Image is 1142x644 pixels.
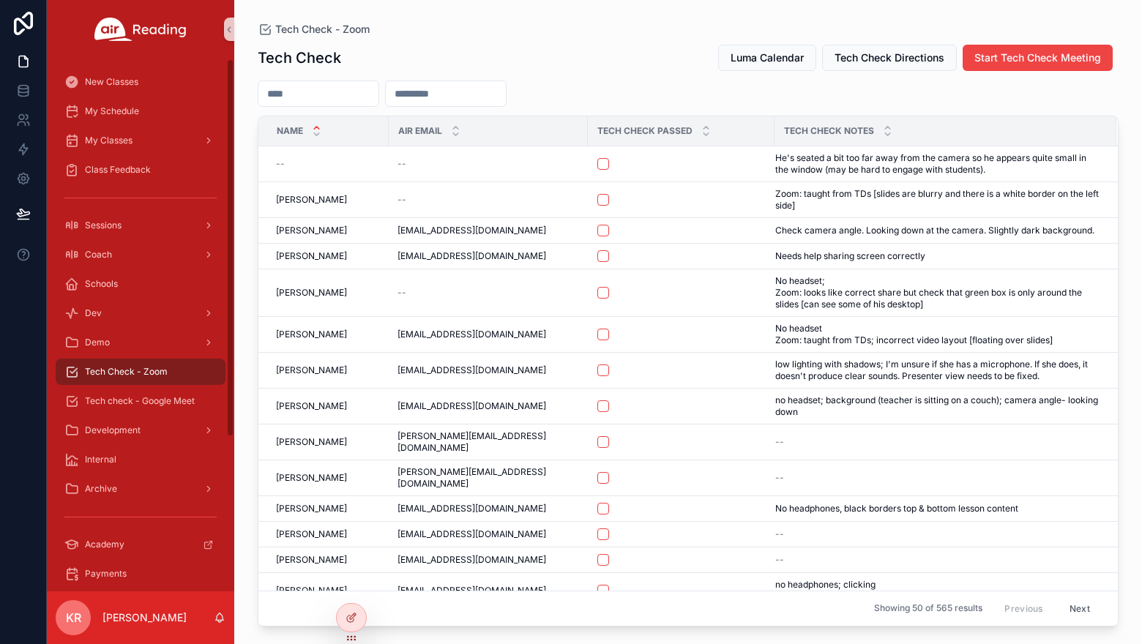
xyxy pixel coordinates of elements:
a: Check camera angle. Looking down at the camera. Slightly dark background. [775,225,1099,236]
a: [EMAIL_ADDRESS][DOMAIN_NAME] [398,528,579,540]
a: Dev [56,300,225,326]
span: [EMAIL_ADDRESS][DOMAIN_NAME] [398,364,546,376]
a: Tech Check - Zoom [56,359,225,385]
a: Zoom: taught from TDs [slides are blurry and there is a white border on the left side] [775,188,1099,211]
span: [EMAIL_ADDRESS][DOMAIN_NAME] [398,400,546,412]
span: Schools [85,278,118,290]
span: -- [276,158,285,170]
button: Luma Calendar [718,45,816,71]
a: Development [56,417,225,443]
span: [PERSON_NAME] [276,436,347,448]
a: [EMAIL_ADDRESS][DOMAIN_NAME] [398,400,579,412]
span: [PERSON_NAME] [276,554,347,566]
a: no headset; background (teacher is sitting on a couch); camera angle- looking down [775,394,1099,418]
a: [EMAIL_ADDRESS][DOMAIN_NAME] [398,585,579,596]
span: [EMAIL_ADDRESS][DOMAIN_NAME] [398,329,546,340]
span: Sessions [85,220,122,231]
h1: Tech Check [258,48,341,68]
a: Needs help sharing screen correctly [775,250,1099,262]
span: [EMAIL_ADDRESS][DOMAIN_NAME] [398,250,546,262]
span: [PERSON_NAME] [276,400,347,412]
a: -- [775,472,1099,484]
span: [PERSON_NAME] [276,287,347,299]
a: -- [276,158,380,170]
span: [PERSON_NAME] [276,364,347,376]
a: My Schedule [56,98,225,124]
span: Development [85,424,141,436]
a: [EMAIL_ADDRESS][DOMAIN_NAME] [398,225,579,236]
a: [PERSON_NAME] [276,554,380,566]
span: -- [775,528,784,540]
img: App logo [94,18,187,41]
a: No headset Zoom: taught from TDs; incorrect video layout [floating over slides] [775,323,1099,346]
span: Luma Calendar [731,50,804,65]
a: Schools [56,271,225,297]
a: -- [398,287,579,299]
span: [PERSON_NAME] [276,503,347,514]
a: low lighting with shadows; I'm unsure if she has a microphone. If she does, it doesn't produce cl... [775,359,1099,382]
span: Coach [85,249,112,261]
a: Archive [56,476,225,502]
a: Tech check - Google Meet [56,388,225,414]
span: [PERSON_NAME] [276,585,347,596]
a: [EMAIL_ADDRESS][DOMAIN_NAME] [398,250,579,262]
a: Academy [56,531,225,558]
a: [PERSON_NAME] [276,364,380,376]
a: [PERSON_NAME] [276,528,380,540]
span: [PERSON_NAME] [276,528,347,540]
a: -- [775,528,1099,540]
a: -- [398,158,579,170]
a: -- [775,554,1099,566]
span: Tech Check Notes [784,125,874,137]
button: Next [1059,597,1100,620]
button: Tech Check Directions [822,45,957,71]
span: My Schedule [85,105,139,117]
span: [PERSON_NAME][EMAIL_ADDRESS][DOMAIN_NAME] [398,466,579,490]
a: [EMAIL_ADDRESS][DOMAIN_NAME] [398,503,579,514]
span: Showing 50 of 565 results [874,603,982,615]
a: [PERSON_NAME] [276,472,380,484]
a: My Classes [56,127,225,154]
span: Archive [85,483,117,495]
a: No headset; Zoom: looks like correct share but check that green box is only around the slides [ca... [775,275,1099,310]
a: Tech Check - Zoom [258,22,370,37]
p: [PERSON_NAME] [102,610,187,625]
span: [EMAIL_ADDRESS][DOMAIN_NAME] [398,225,546,236]
span: Air Email [398,125,442,137]
span: [PERSON_NAME] [276,250,347,262]
a: [PERSON_NAME] [276,287,380,299]
span: [PERSON_NAME] [276,472,347,484]
a: [EMAIL_ADDRESS][DOMAIN_NAME] [398,364,579,376]
a: -- [775,436,1099,448]
span: [PERSON_NAME] [276,194,347,206]
span: -- [398,287,406,299]
span: Tech Check - Zoom [275,22,370,37]
span: Tech Check Directions [835,50,944,65]
span: Demo [85,337,110,348]
a: [PERSON_NAME] [276,329,380,340]
a: Demo [56,329,225,356]
a: [PERSON_NAME] [276,503,380,514]
span: -- [775,436,784,448]
a: He's seated a bit too far away from the camera so he appears quite small in the window (may be ha... [775,152,1099,176]
a: No headphones, black borders top & bottom lesson content [775,503,1099,514]
span: [EMAIL_ADDRESS][DOMAIN_NAME] [398,554,546,566]
button: Start Tech Check Meeting [963,45,1113,71]
span: [EMAIL_ADDRESS][DOMAIN_NAME] [398,503,546,514]
span: [EMAIL_ADDRESS][DOMAIN_NAME] [398,585,546,596]
a: [EMAIL_ADDRESS][DOMAIN_NAME] [398,554,579,566]
span: Needs help sharing screen correctly [775,250,925,262]
span: [EMAIL_ADDRESS][DOMAIN_NAME] [398,528,546,540]
span: KR [66,609,81,626]
a: Sessions [56,212,225,239]
span: Tech check - Google Meet [85,395,195,407]
a: [PERSON_NAME] [276,436,380,448]
a: New Classes [56,69,225,95]
span: Class Feedback [85,164,151,176]
a: [PERSON_NAME][EMAIL_ADDRESS][DOMAIN_NAME] [398,430,579,454]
